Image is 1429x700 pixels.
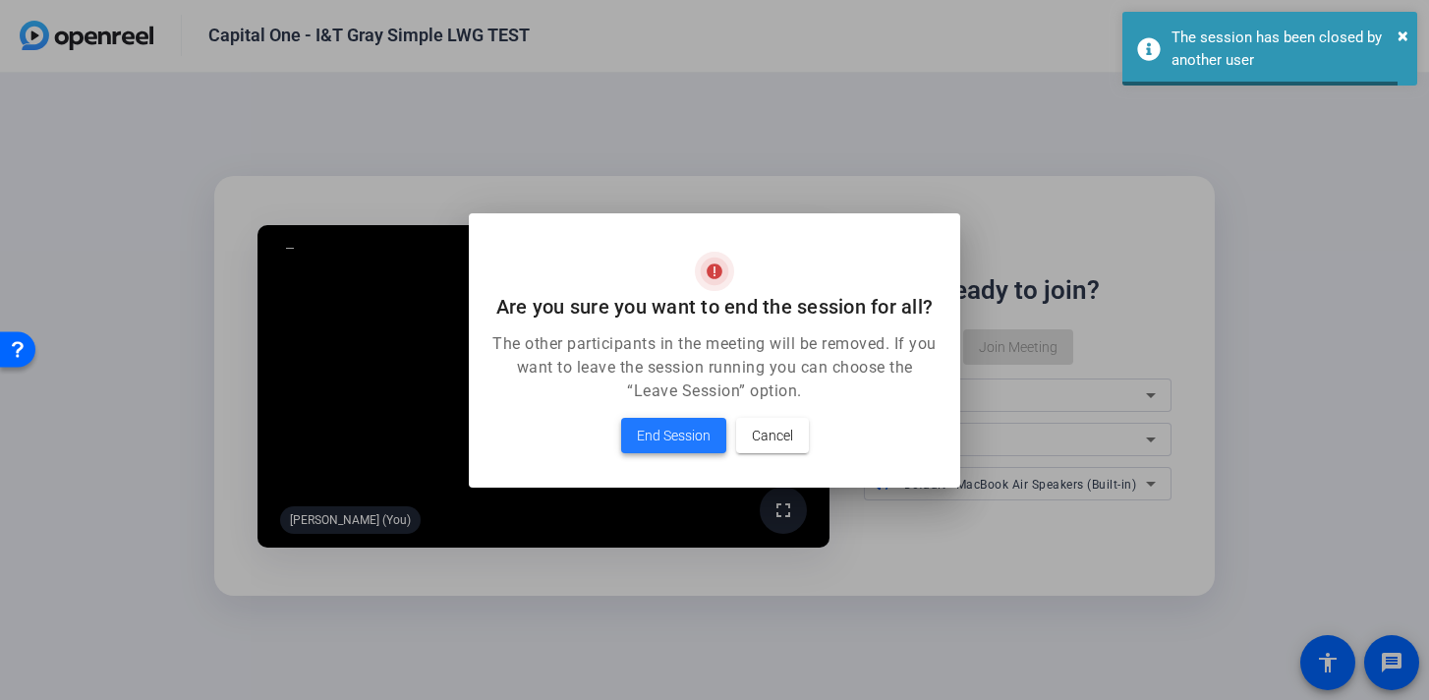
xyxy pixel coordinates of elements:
[492,332,937,403] p: The other participants in the meeting will be removed. If you want to leave the session running y...
[1398,24,1408,47] span: ×
[637,424,711,447] span: End Session
[736,418,809,453] button: Cancel
[1398,21,1408,50] button: Close
[752,424,793,447] span: Cancel
[621,418,726,453] button: End Session
[492,291,937,322] h2: Are you sure you want to end the session for all?
[1172,27,1402,71] div: The session has been closed by another user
